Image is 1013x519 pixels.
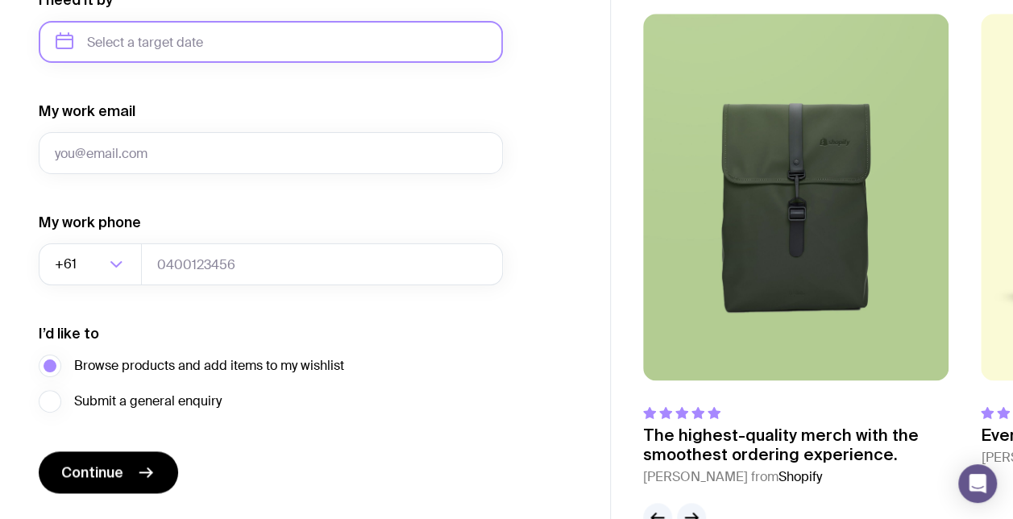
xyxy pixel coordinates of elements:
div: Search for option [39,243,142,285]
label: My work phone [39,213,141,232]
label: I’d like to [39,324,99,343]
span: Continue [61,463,123,482]
input: you@email.com [39,132,503,174]
div: Open Intercom Messenger [958,464,997,503]
label: My work email [39,102,135,121]
cite: [PERSON_NAME] from [643,467,949,487]
input: Select a target date [39,21,503,63]
input: 0400123456 [141,243,503,285]
span: Browse products and add items to my wishlist [74,356,344,376]
input: Search for option [80,243,105,285]
p: The highest-quality merch with the smoothest ordering experience. [643,426,949,464]
span: Shopify [778,468,822,485]
span: Submit a general enquiry [74,392,222,411]
button: Continue [39,451,178,493]
span: +61 [55,243,80,285]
